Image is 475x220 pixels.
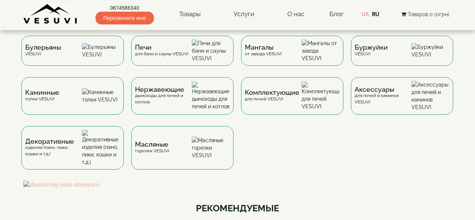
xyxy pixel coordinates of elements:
div: для печей VESUVI [245,90,299,102]
img: Завод VESUVI [23,4,78,24]
img: Печи для бани и сауны VESUVI [192,39,230,62]
span: Булерьяны [25,44,61,50]
div: топки VESUVI [25,90,59,102]
a: Комплектующиедля печей VESUVI Комплектующие для печей VESUVI [237,77,347,126]
img: Комплектующие для печей VESUVI [302,82,340,110]
a: 0674586340 [96,4,154,12]
span: Масляные [135,141,169,147]
img: Декоративные изделия (пано, пики, кошки и т.д.) [82,130,120,166]
img: Мангалы от завода VESUVI [302,39,340,62]
div: для печей и каминов VESUVI [355,86,411,105]
div: для бани и сауны VESUVI [135,44,188,57]
span: Каминные [25,90,59,96]
a: О нас [280,6,312,23]
a: RU [372,11,379,17]
a: Нержавеющиедымоходы для печей и котлов Нержавеющие дымоходы для печей и котлов [127,77,237,126]
a: Декоративныеизделия (пано, пики, кошки и т.д.) Декоративные изделия (пано, пики, кошки и т.д.) [18,126,127,181]
a: Мангалыот завода VESUVI Мангалы от завода VESUVI [237,36,347,77]
img: Нержавеющие дымоходы для печей и котлов [192,82,230,110]
div: от завода VESUVI [245,44,282,57]
div: изделия (пано, пики, кошки и т.д.) [25,138,82,157]
span: Мангалы [245,44,282,50]
button: Товаров 0 (0грн) [399,10,452,18]
a: Блог [329,10,344,18]
a: Аксессуарыдля печей и каминов VESUVI Аксессуары для печей и каминов VESUVI [347,77,457,126]
span: Нержавеющие [135,86,192,93]
div: горелки VESUVI [135,141,169,154]
a: Товары [171,6,208,23]
img: shashlichnij-nabir-shampuriv [23,181,452,188]
img: Буржуйки VESUVI [411,43,449,58]
a: UA [361,11,369,17]
span: Буржуйки [355,44,388,50]
a: Услуги [226,6,262,23]
span: Печи [135,44,188,50]
div: VESUVI [25,44,61,57]
img: Булерьяны VESUVI [82,43,120,58]
img: Масляные горелки VESUVI [192,137,230,159]
span: Перезвоните мне [96,12,154,24]
span: Товаров 0 (0грн) [408,11,449,17]
a: Масляныегорелки VESUVI Масляные горелки VESUVI [127,126,237,181]
a: Печидля бани и сауны VESUVI Печи для бани и сауны VESUVI [127,36,237,77]
a: БуржуйкиVESUVI Буржуйки VESUVI [347,36,457,77]
div: VESUVI [355,44,388,57]
a: Каминныетопки VESUVI Каминные топки VESUVI [18,77,127,126]
span: Аксессуары [355,86,411,93]
img: Аксессуары для печей и каминов VESUVI [411,81,449,111]
img: Каминные топки VESUVI [82,88,120,103]
a: БулерьяныVESUVI Булерьяны VESUVI [18,36,127,77]
span: Декоративные [25,138,82,144]
div: дымоходы для печей и котлов [135,86,192,105]
span: Комплектующие [245,90,299,96]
